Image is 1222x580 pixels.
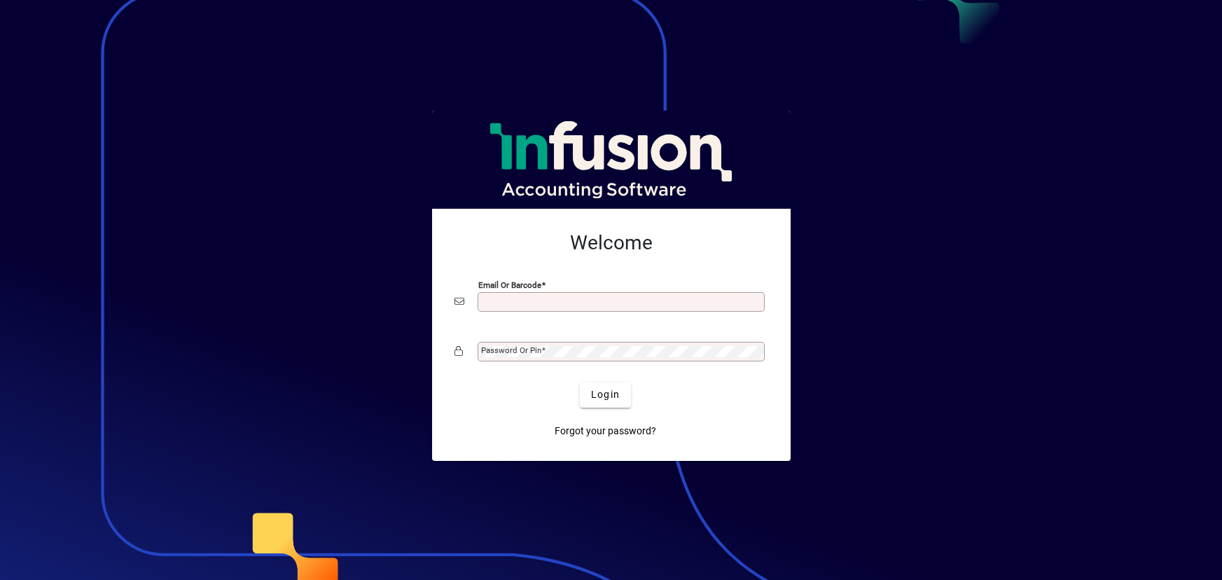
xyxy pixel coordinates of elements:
mat-label: Password or Pin [481,345,541,355]
span: Login [591,387,620,402]
mat-label: Email or Barcode [478,279,541,289]
a: Forgot your password? [549,419,662,444]
h2: Welcome [454,231,768,255]
button: Login [580,382,631,408]
span: Forgot your password? [555,424,656,439]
